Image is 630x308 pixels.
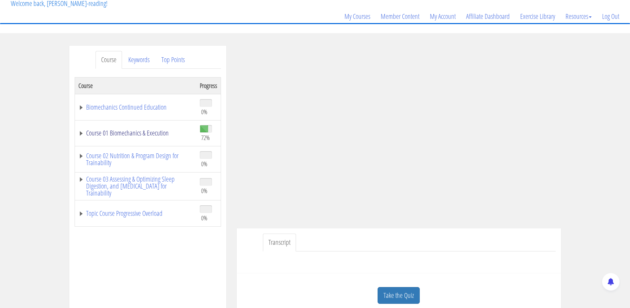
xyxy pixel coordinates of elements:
[78,130,193,137] a: Course 01 Biomechanics & Execution
[263,234,296,251] a: Transcript
[123,51,155,69] a: Keywords
[196,77,221,94] th: Progress
[78,104,193,111] a: Biomechanics Continued Education
[78,176,193,197] a: Course 03 Assessing & Optimizing Sleep Digestion, and [MEDICAL_DATA] for Trainability
[96,51,122,69] a: Course
[78,210,193,217] a: Topic Course Progressive Overload
[78,152,193,166] a: Course 02 Nutrition & Program Design for Trainability
[201,134,210,141] span: 72%
[201,108,207,116] span: 0%
[378,287,420,304] a: Take the Quiz
[75,77,196,94] th: Course
[201,214,207,222] span: 0%
[201,187,207,195] span: 0%
[201,160,207,168] span: 0%
[156,51,190,69] a: Top Points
